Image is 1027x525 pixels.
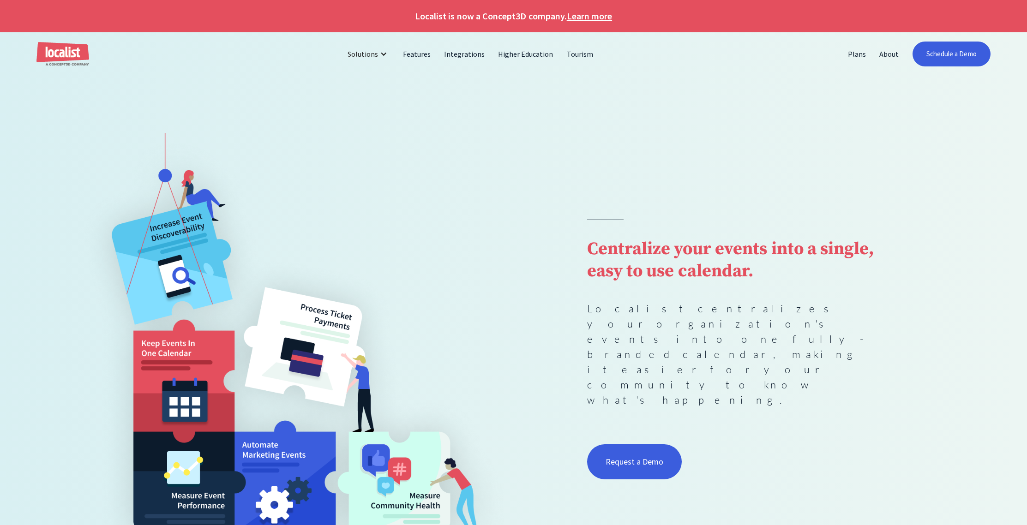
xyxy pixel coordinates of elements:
div: Solutions [341,43,396,65]
a: Schedule a Demo [913,42,991,66]
a: Learn more [567,9,612,23]
a: home [36,42,89,66]
a: About [873,43,906,65]
a: Higher Education [492,43,560,65]
a: Features [396,43,438,65]
a: Integrations [438,43,492,65]
strong: Centralize your events into a single, easy to use calendar. [587,238,874,282]
a: Request a Demo [587,444,682,479]
a: Plans [841,43,873,65]
p: Localist centralizes your organization's events into one fully-branded calendar, making it easier... [587,301,881,407]
div: Solutions [348,48,378,60]
a: Tourism [560,43,600,65]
